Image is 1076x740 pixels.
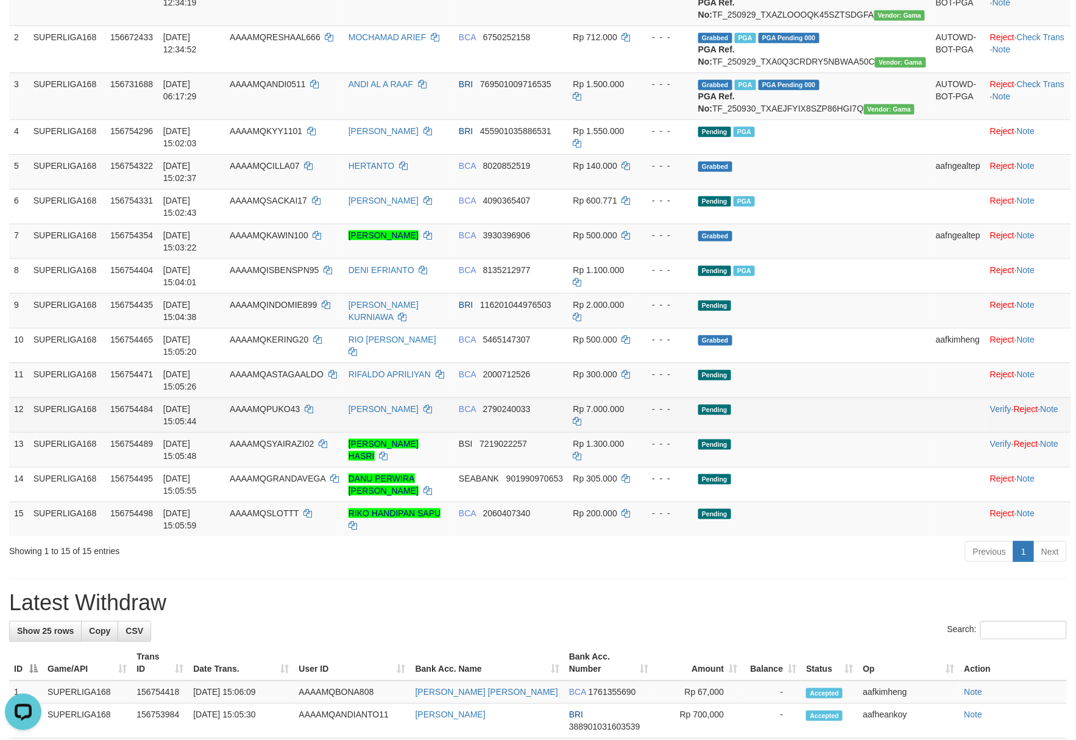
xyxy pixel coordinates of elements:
span: Copy 2790240033 to clipboard [483,404,531,414]
a: Verify [990,404,1011,414]
td: [DATE] 15:05:30 [188,704,294,739]
a: Note [1017,265,1035,275]
a: Reject [1014,404,1038,414]
span: BCA [459,32,476,42]
td: SUPERLIGA168 [29,119,105,154]
span: Marked by aafsoycanthlai [734,266,755,276]
a: RIO [PERSON_NAME] [349,335,436,344]
span: AAAAMQSLOTTT [230,508,299,518]
td: SUPERLIGA168 [43,704,132,739]
span: [DATE] 15:04:01 [163,265,197,287]
a: [PERSON_NAME] HASRI [349,439,419,461]
td: SUPERLIGA168 [29,26,105,73]
td: AAAAMQANDIANTO11 [294,704,411,739]
span: Pending [698,301,731,311]
td: · [985,293,1071,328]
span: 156754489 [110,439,153,449]
td: - [742,681,801,704]
td: 156754418 [132,681,188,704]
a: Note [993,91,1011,101]
td: SUPERLIGA168 [29,73,105,119]
td: SUPERLIGA168 [43,681,132,704]
a: Note [1017,369,1035,379]
span: Copy 6750252158 to clipboard [483,32,531,42]
span: Pending [698,266,731,276]
span: BCA [459,161,476,171]
td: 4 [9,119,29,154]
td: aafheankoy [858,704,960,739]
a: Note [1017,161,1035,171]
span: Rp 1.550.000 [573,126,625,136]
td: SUPERLIGA168 [29,293,105,328]
td: [DATE] 15:06:09 [188,681,294,704]
span: BCA [459,404,476,414]
div: - - - [642,403,688,415]
span: AAAAMQKYY1101 [230,126,302,136]
span: Copy 4090365407 to clipboard [483,196,531,205]
td: SUPERLIGA168 [29,502,105,536]
td: AAAAMQBONA808 [294,681,411,704]
th: Amount: activate to sort column ascending [653,646,742,681]
span: BSI [459,439,473,449]
a: [PERSON_NAME] [416,710,486,720]
span: Rp 500.000 [573,335,617,344]
span: Copy 901990970653 to clipboard [506,474,563,483]
span: BCA [459,335,476,344]
input: Search: [980,621,1067,639]
span: Copy [89,627,110,636]
span: [DATE] 15:05:26 [163,369,197,391]
th: Game/API: activate to sort column ascending [43,646,132,681]
span: Grabbed [698,80,732,90]
td: Rp 700,000 [653,704,742,739]
span: [DATE] 12:34:52 [163,32,197,54]
span: Rp 140.000 [573,161,617,171]
a: MOCHAMAD ARIEF [349,32,427,42]
span: Copy 5465147307 to clipboard [483,335,531,344]
td: AUTOWD-BOT-PGA [931,26,985,73]
th: Trans ID: activate to sort column ascending [132,646,188,681]
span: Rp 500.000 [573,230,617,240]
a: DANU PERWIRA [PERSON_NAME] [349,474,419,496]
td: · · [985,397,1071,432]
div: - - - [642,229,688,241]
a: HERTANTO [349,161,394,171]
span: 156754354 [110,230,153,240]
a: Note [965,688,983,697]
span: Grabbed [698,33,732,43]
b: PGA Ref. No: [698,44,735,66]
th: Status: activate to sort column ascending [801,646,858,681]
span: Pending [698,127,731,137]
span: CSV [126,627,143,636]
span: 156754495 [110,474,153,483]
td: · [985,189,1071,224]
span: Rp 7.000.000 [573,404,625,414]
span: 156754498 [110,508,153,518]
span: BRI [569,710,583,720]
td: SUPERLIGA168 [29,224,105,258]
th: Bank Acc. Name: activate to sort column ascending [411,646,564,681]
span: Copy 455901035886531 to clipboard [480,126,551,136]
td: SUPERLIGA168 [29,328,105,363]
a: [PERSON_NAME] [349,126,419,136]
span: Copy 769501009716535 to clipboard [480,79,551,89]
td: 11 [9,363,29,397]
span: PGA Pending [759,80,819,90]
a: Reject [990,161,1014,171]
span: Vendor URL: https://trx31.1velocity.biz [864,104,915,115]
td: 6 [9,189,29,224]
a: [PERSON_NAME] [349,230,419,240]
td: SUPERLIGA168 [29,363,105,397]
a: Reject [990,196,1014,205]
span: Copy 3930396906 to clipboard [483,230,531,240]
div: - - - [642,194,688,207]
span: Copy 8135212977 to clipboard [483,265,531,275]
td: 8 [9,258,29,293]
div: - - - [642,368,688,380]
span: AAAAMQINDOMIE899 [230,300,317,310]
a: Note [1017,508,1035,518]
span: BCA [459,508,476,518]
div: - - - [642,78,688,90]
td: SUPERLIGA168 [29,397,105,432]
th: Bank Acc. Number: activate to sort column ascending [564,646,653,681]
div: - - - [642,264,688,276]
